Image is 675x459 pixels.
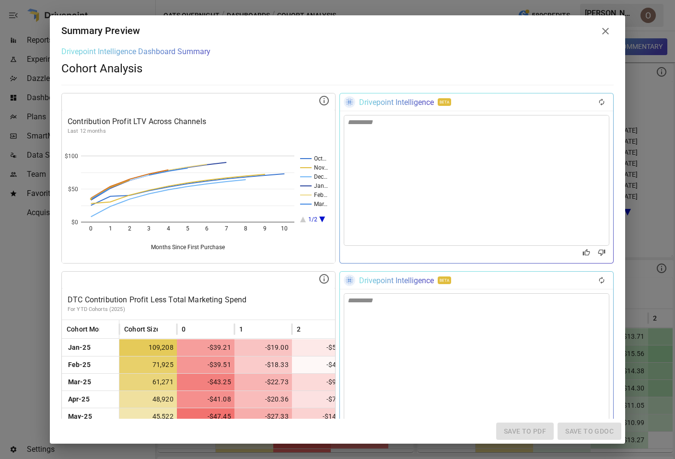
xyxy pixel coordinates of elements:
[594,274,609,287] div: Regenerate
[124,324,160,334] span: Cohort Size
[124,339,175,356] span: 109,208
[124,391,175,408] span: 48,920
[89,225,93,232] text: 0
[594,95,609,109] div: Regenerate
[239,408,290,425] span: -$27.33
[68,127,329,135] p: Last 12 months
[182,408,233,425] span: -$47.45
[314,192,327,198] text: Feb…
[61,23,140,39] div: Summary Preview
[594,246,609,259] button: Bad Response
[61,47,210,56] span: Drivepoint Intelligence Dashboard Summary
[263,225,267,232] text: 9
[147,225,151,232] text: 3
[239,324,243,334] span: 1
[182,391,233,408] span: -$41.08
[297,356,348,373] span: -$4.85
[186,322,200,336] button: Sort
[67,339,114,356] span: Jan-25
[297,324,301,334] span: 2
[182,356,233,373] span: -$39.51
[109,225,112,232] text: 1
[359,276,434,285] div: Drivepoint Intelligence
[62,141,335,263] svg: A chart.
[182,324,186,334] span: 0
[159,322,172,336] button: Sort
[579,246,594,259] button: Good Response
[67,391,114,408] span: Apr-25
[71,219,78,226] text: $0
[65,153,78,160] text: $100
[68,294,329,306] p: DTC Contribution Profit Less Total Marketing Spend
[239,374,290,390] span: -$22.73
[314,155,326,162] text: Oct…
[186,225,189,232] text: 5
[438,98,451,106] div: BETA
[308,216,317,223] text: 1/2
[68,186,78,193] text: $50
[68,306,329,313] p: For YTD Cohorts (2025)
[239,339,290,356] span: -$19.00
[297,339,348,356] span: -$5.23
[68,116,329,127] p: Contribution Profit LTV Across Channels
[151,244,225,251] text: Months Since First Purchase
[244,225,247,232] text: 8
[314,173,327,180] text: Dec…
[167,225,170,232] text: 4
[61,56,614,75] div: Cohort Analysis
[239,356,290,373] span: -$18.33
[67,324,109,334] span: Cohort Month
[438,276,451,284] div: BETA
[124,408,175,425] span: 45,522
[244,322,257,336] button: Sort
[239,391,290,408] span: -$20.36
[67,408,114,425] span: May-25
[182,339,233,356] span: -$39.21
[359,98,434,107] div: Drivepoint Intelligence
[297,374,348,390] span: -$9.20
[297,391,348,408] span: -$7.18
[124,374,175,390] span: 61,271
[67,374,114,390] span: Mar-25
[182,374,233,390] span: -$43.25
[281,225,288,232] text: 10
[67,356,114,373] span: Feb-25
[128,225,131,232] text: 2
[314,183,328,189] text: Jan…
[297,408,348,425] span: -$14.27
[225,225,228,232] text: 7
[302,322,315,336] button: Sort
[101,322,114,336] button: Sort
[124,356,175,373] span: 71,925
[314,164,328,171] text: Nov…
[205,225,209,232] text: 6
[314,201,327,207] text: Mar…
